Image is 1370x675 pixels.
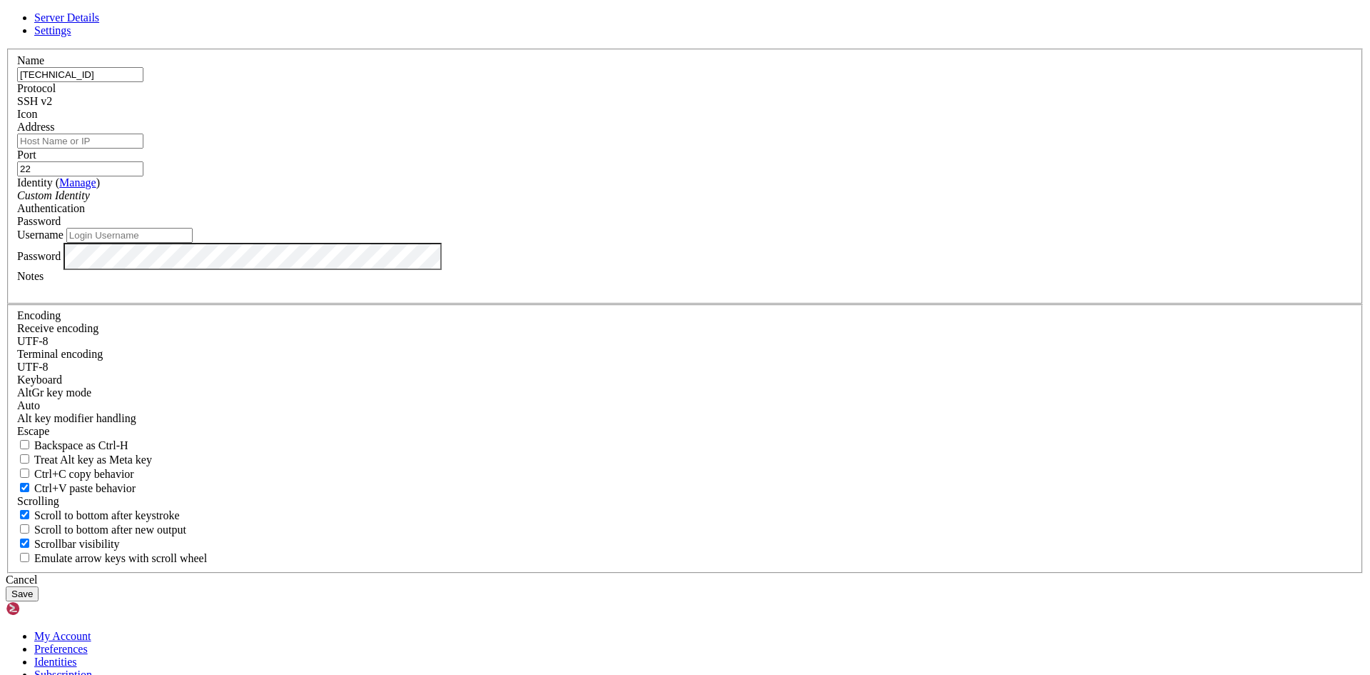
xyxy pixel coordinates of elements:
[34,454,152,466] span: Treat Alt key as Meta key
[20,483,29,492] input: Ctrl+V paste behavior
[34,630,91,642] a: My Account
[17,161,143,176] input: Port Number
[17,399,1353,412] div: Auto
[20,469,29,478] input: Ctrl+C copy behavior
[34,552,207,564] span: Emulate arrow keys with scroll wheel
[17,509,180,521] label: Whether to scroll to the bottom on any keystroke.
[17,67,143,82] input: Server Name
[34,509,180,521] span: Scroll to bottom after keystroke
[17,215,1353,228] div: Password
[17,95,1353,108] div: SSH v2
[17,229,64,241] label: Username
[17,361,1353,374] div: UTF-8
[17,468,134,480] label: Ctrl-C copies if true, send ^C to host if false. Ctrl-Shift-C sends ^C to host if true, copies if...
[17,322,98,334] label: Set the expected encoding for data received from the host. If the encodings do not match, visual ...
[34,24,71,36] a: Settings
[34,482,136,494] span: Ctrl+V paste behavior
[20,440,29,449] input: Backspace as Ctrl-H
[17,202,85,214] label: Authentication
[17,335,49,347] span: UTF-8
[17,176,100,189] label: Identity
[34,11,99,24] a: Server Details
[20,539,29,548] input: Scrollbar visibility
[34,643,88,655] a: Preferences
[17,270,44,282] label: Notes
[17,82,56,94] label: Protocol
[17,189,90,201] i: Custom Identity
[17,482,136,494] label: Ctrl+V pastes if true, sends ^V to host if false. Ctrl+Shift+V sends ^V to host if true, pastes i...
[17,149,36,161] label: Port
[17,189,1353,202] div: Custom Identity
[17,425,1353,438] div: Escape
[17,249,61,261] label: Password
[17,121,54,133] label: Address
[17,538,120,550] label: The vertical scrollbar mode.
[66,228,193,243] input: Login Username
[17,425,49,437] span: Escape
[17,495,59,507] label: Scrolling
[56,176,100,189] span: ( )
[17,399,40,411] span: Auto
[34,524,186,536] span: Scroll to bottom after new output
[20,510,29,519] input: Scroll to bottom after keystroke
[6,574,1364,586] div: Cancel
[17,361,49,373] span: UTF-8
[6,601,88,616] img: Shellngn
[17,524,186,536] label: Scroll to bottom after new output.
[34,439,128,451] span: Backspace as Ctrl-H
[17,309,61,321] label: Encoding
[17,439,128,451] label: If true, the backspace should send BS ('\x08', aka ^H). Otherwise the backspace key should send '...
[17,215,61,227] span: Password
[17,552,207,564] label: When using the alternative screen buffer, and DECCKM (Application Cursor Keys) is active, mouse w...
[17,386,91,399] label: Set the expected encoding for data received from the host. If the encodings do not match, visual ...
[17,454,152,466] label: Whether the Alt key acts as a Meta key or as a distinct Alt key.
[17,95,52,107] span: SSH v2
[59,176,96,189] a: Manage
[17,412,136,424] label: Controls how the Alt key is handled. Escape: Send an ESC prefix. 8-Bit: Add 128 to the typed char...
[20,524,29,534] input: Scroll to bottom after new output
[17,54,44,66] label: Name
[34,656,77,668] a: Identities
[20,454,29,464] input: Treat Alt key as Meta key
[34,538,120,550] span: Scrollbar visibility
[34,468,134,480] span: Ctrl+C copy behavior
[17,335,1353,348] div: UTF-8
[17,134,143,149] input: Host Name or IP
[20,553,29,562] input: Emulate arrow keys with scroll wheel
[17,108,37,120] label: Icon
[17,374,62,386] label: Keyboard
[17,348,103,360] label: The default terminal encoding. ISO-2022 enables character map translations (like graphics maps). ...
[6,586,39,601] button: Save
